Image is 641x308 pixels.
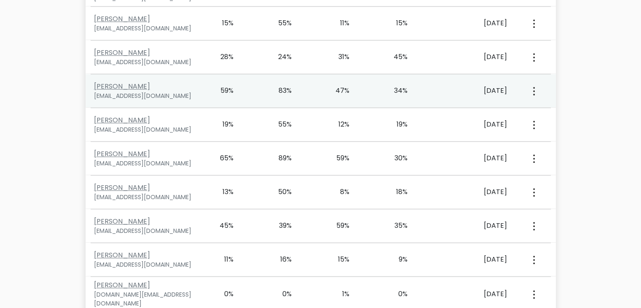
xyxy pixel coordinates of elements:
div: [EMAIL_ADDRESS][DOMAIN_NAME] [94,92,200,100]
a: [PERSON_NAME] [94,14,150,24]
div: [EMAIL_ADDRESS][DOMAIN_NAME] [94,227,200,235]
a: [PERSON_NAME] [94,216,150,226]
div: 19% [210,119,234,130]
div: 45% [384,52,408,62]
div: 15% [384,18,408,28]
div: 31% [326,52,350,62]
div: 11% [326,18,350,28]
div: 15% [326,254,350,265]
div: [EMAIL_ADDRESS][DOMAIN_NAME] [94,193,200,202]
div: [DATE] [442,52,507,62]
div: 18% [384,187,408,197]
div: [EMAIL_ADDRESS][DOMAIN_NAME] [94,125,200,134]
a: [PERSON_NAME] [94,250,150,260]
div: 12% [326,119,350,130]
div: [DATE] [442,289,507,299]
div: [DATE] [442,153,507,163]
a: [PERSON_NAME] [94,81,150,91]
div: 65% [210,153,234,163]
div: [DATE] [442,86,507,96]
div: [EMAIL_ADDRESS][DOMAIN_NAME] [94,260,200,269]
div: 50% [268,187,292,197]
div: [DATE] [442,187,507,197]
div: 24% [268,52,292,62]
a: [PERSON_NAME] [94,149,150,159]
a: [PERSON_NAME] [94,280,150,290]
div: 55% [268,119,292,130]
div: [DATE] [442,119,507,130]
a: [PERSON_NAME] [94,183,150,192]
div: 13% [210,187,234,197]
div: [DATE] [442,18,507,28]
div: 34% [384,86,408,96]
div: 30% [384,153,408,163]
div: [EMAIL_ADDRESS][DOMAIN_NAME] [94,159,200,168]
div: 0% [210,289,234,299]
div: 0% [384,289,408,299]
div: 15% [210,18,234,28]
div: 59% [326,221,350,231]
div: 1% [326,289,350,299]
a: [PERSON_NAME] [94,115,150,125]
div: 45% [210,221,234,231]
div: 83% [268,86,292,96]
div: 59% [326,153,350,163]
div: 89% [268,153,292,163]
div: 8% [326,187,350,197]
div: 35% [384,221,408,231]
div: [EMAIL_ADDRESS][DOMAIN_NAME] [94,58,200,67]
div: [DATE] [442,254,507,265]
div: 39% [268,221,292,231]
div: 0% [268,289,292,299]
div: [DOMAIN_NAME][EMAIL_ADDRESS][DOMAIN_NAME] [94,290,200,308]
a: [PERSON_NAME] [94,48,150,57]
div: 11% [210,254,234,265]
div: 55% [268,18,292,28]
div: 16% [268,254,292,265]
div: 47% [326,86,350,96]
div: 9% [384,254,408,265]
div: 19% [384,119,408,130]
div: 28% [210,52,234,62]
div: 59% [210,86,234,96]
div: [EMAIL_ADDRESS][DOMAIN_NAME] [94,24,200,33]
div: [DATE] [442,221,507,231]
